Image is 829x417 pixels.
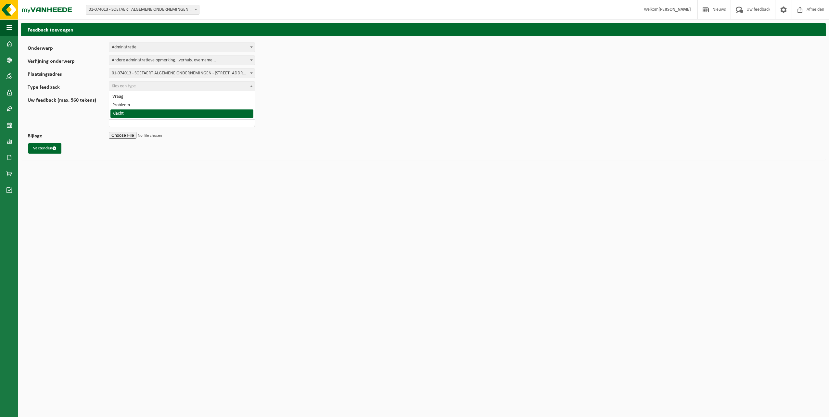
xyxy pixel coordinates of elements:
[28,85,109,91] label: Type feedback
[112,84,136,89] span: Kies een type
[109,43,255,52] span: Administratie
[86,5,199,15] span: 01-074013 - SOETAERT ALGEMENE ONDERNEMINGEN - OOSTENDE
[110,101,253,109] li: Probleem
[109,69,255,78] span: 01-074013 - SOETAERT ALGEMENE ONDERNEMINGEN - ESPERANTOLAAN 10 A - OOSTENDE
[21,23,826,36] h2: Feedback toevoegen
[110,93,253,101] li: Vraag
[86,5,199,14] span: 01-074013 - SOETAERT ALGEMENE ONDERNEMINGEN - OOSTENDE
[28,98,109,127] label: Uw feedback (max. 560 tekens)
[28,59,109,65] label: Verfijning onderwerp
[658,7,691,12] strong: [PERSON_NAME]
[28,46,109,52] label: Onderwerp
[109,56,255,65] span: Andere administratieve opmerking...verhuis, overname...
[110,109,253,118] li: Klacht
[28,143,61,154] button: Verzenden
[28,72,109,78] label: Plaatsingsadres
[28,133,109,140] label: Bijlage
